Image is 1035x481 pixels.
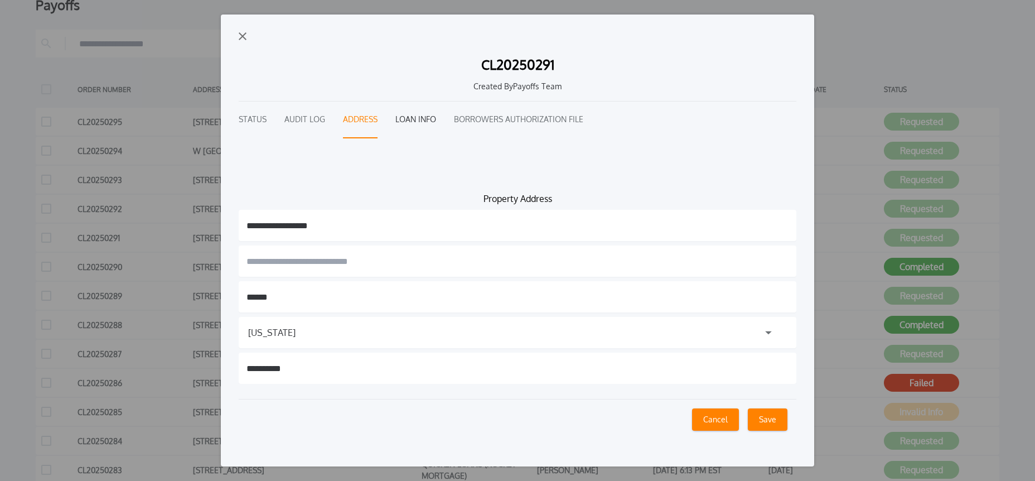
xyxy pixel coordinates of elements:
[748,408,787,431] button: Save
[481,58,554,71] h1: CL20250291
[239,192,796,205] h1: Property Address
[239,102,267,138] button: Status
[692,408,739,431] button: Cancel
[284,102,325,138] button: Audit Log
[248,326,296,339] div: [US_STATE]
[343,102,378,138] button: Address
[239,317,796,348] button: [US_STATE]
[454,102,583,138] button: Borrowers Authorization File
[239,32,246,40] img: exit-icon
[221,15,814,467] button: exit-iconCL20250291Created ByPayoffs TeamStatusAudit LogAddressLoan InfoBorrowers Authorization F...
[248,80,787,92] h1: Created By Payoffs Team
[395,102,436,138] button: Loan Info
